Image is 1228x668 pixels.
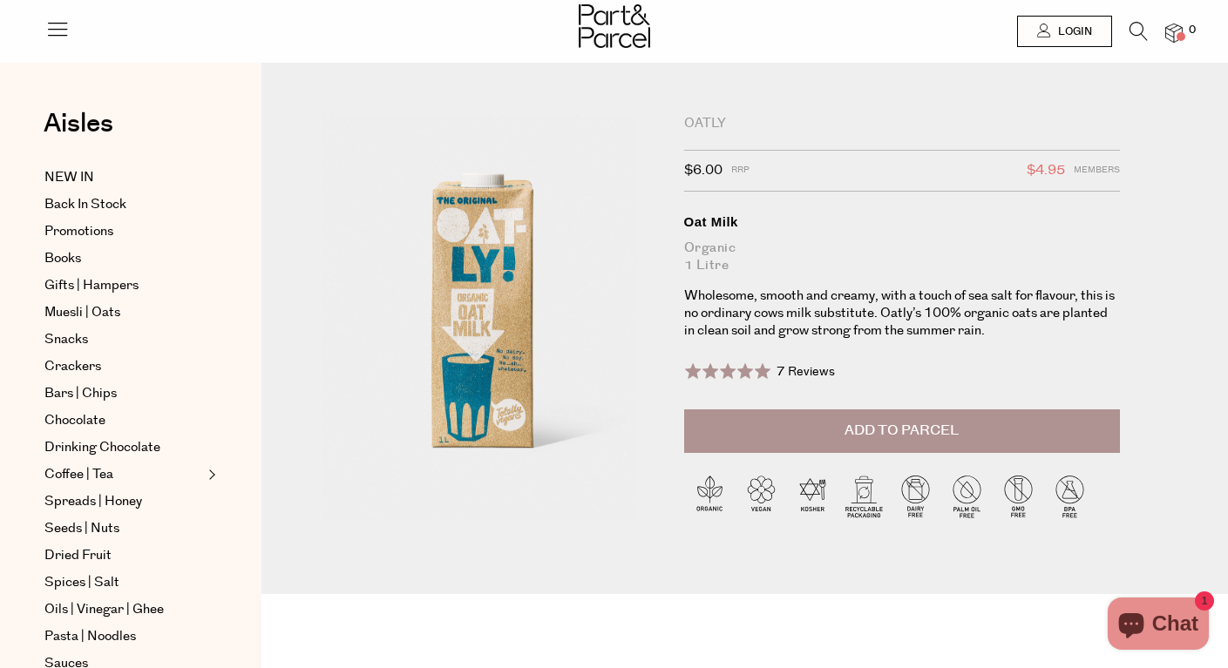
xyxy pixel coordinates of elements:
[44,275,203,296] a: Gifts | Hampers
[44,383,117,404] span: Bars | Chips
[787,470,838,522] img: P_P-ICONS-Live_Bec_V11_Kosher.svg
[44,599,203,620] a: Oils | Vinegar | Ghee
[44,572,203,593] a: Spices | Salt
[44,518,119,539] span: Seeds | Nuts
[44,464,203,485] a: Coffee | Tea
[44,599,164,620] span: Oils | Vinegar | Ghee
[1017,16,1112,47] a: Login
[44,167,203,188] a: NEW IN
[44,356,203,377] a: Crackers
[204,464,216,485] button: Expand/Collapse Coffee | Tea
[44,248,81,269] span: Books
[44,626,203,647] a: Pasta | Noodles
[1044,470,1096,522] img: P_P-ICONS-Live_Bec_V11_BPA_Free.svg
[44,437,203,458] a: Drinking Chocolate
[684,240,1120,274] div: Organic 1 Litre
[44,329,88,350] span: Snacks
[684,287,1120,340] p: Wholesome, smooth and creamy, with a touch of sea salt for flavour, this is no ordinary cows milk...
[845,421,959,441] span: Add to Parcel
[731,159,750,182] span: RRP
[44,437,160,458] span: Drinking Chocolate
[44,410,105,431] span: Chocolate
[44,302,203,323] a: Muesli | Oats
[1102,597,1214,654] inbox-online-store-chat: Shopify online store chat
[44,194,126,215] span: Back In Stock
[1165,24,1183,42] a: 0
[44,545,112,566] span: Dried Fruit
[1074,159,1120,182] span: Members
[44,491,142,512] span: Spreads | Honey
[44,329,203,350] a: Snacks
[684,470,736,522] img: P_P-ICONS-Live_Bec_V11_Organic.svg
[1184,23,1200,38] span: 0
[579,4,650,48] img: Part&Parcel
[777,363,835,381] span: 7 Reviews
[684,409,1120,453] button: Add to Parcel
[44,221,113,242] span: Promotions
[838,470,890,522] img: P_P-ICONS-Live_Bec_V11_Recyclable_Packaging.svg
[44,275,139,296] span: Gifts | Hampers
[736,470,787,522] img: P_P-ICONS-Live_Bec_V11_Vegan.svg
[314,115,657,520] img: Oat Milk
[941,470,993,522] img: P_P-ICONS-Live_Bec_V11_Palm_Oil_Free.svg
[44,626,136,647] span: Pasta | Noodles
[44,221,203,242] a: Promotions
[44,518,203,539] a: Seeds | Nuts
[44,410,203,431] a: Chocolate
[684,115,1120,132] div: Oatly
[44,491,203,512] a: Spreads | Honey
[44,194,203,215] a: Back In Stock
[44,105,113,143] span: Aisles
[44,167,94,188] span: NEW IN
[44,572,119,593] span: Spices | Salt
[993,470,1044,522] img: P_P-ICONS-Live_Bec_V11_GMO_Free.svg
[1027,159,1065,182] span: $4.95
[44,356,101,377] span: Crackers
[890,470,941,522] img: P_P-ICONS-Live_Bec_V11_Dairy_Free.svg
[684,213,1120,231] div: Oat Milk
[1054,24,1092,39] span: Login
[44,545,203,566] a: Dried Fruit
[44,464,113,485] span: Coffee | Tea
[44,383,203,404] a: Bars | Chips
[44,111,113,154] a: Aisles
[684,159,723,182] span: $6.00
[44,302,120,323] span: Muesli | Oats
[44,248,203,269] a: Books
